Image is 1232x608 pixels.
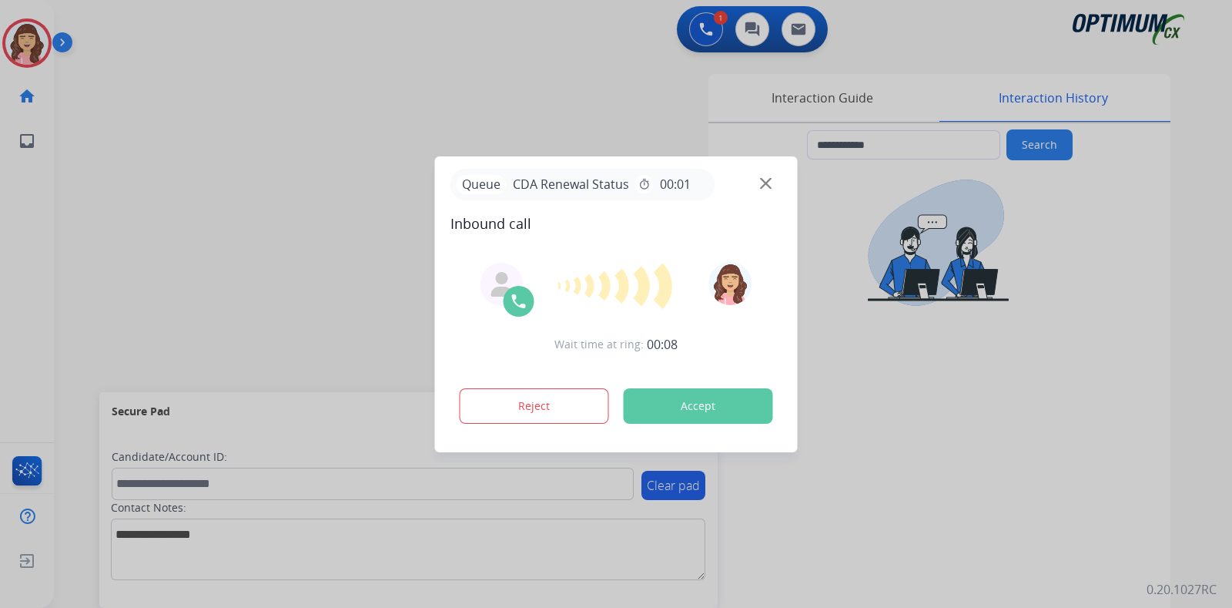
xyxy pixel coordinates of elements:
img: close-button [760,177,772,189]
p: Queue [457,175,507,194]
button: Reject [460,388,609,424]
span: 00:01 [660,175,691,193]
img: agent-avatar [490,272,514,297]
mat-icon: timer [638,178,651,190]
img: call-icon [510,292,528,311]
button: Accept [624,388,773,424]
span: 00:08 [647,335,678,354]
p: 0.20.1027RC [1147,580,1217,599]
img: avatar [708,262,752,305]
span: Inbound call [450,213,782,234]
span: Wait time at ring: [554,337,644,352]
span: CDA Renewal Status [507,175,635,193]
